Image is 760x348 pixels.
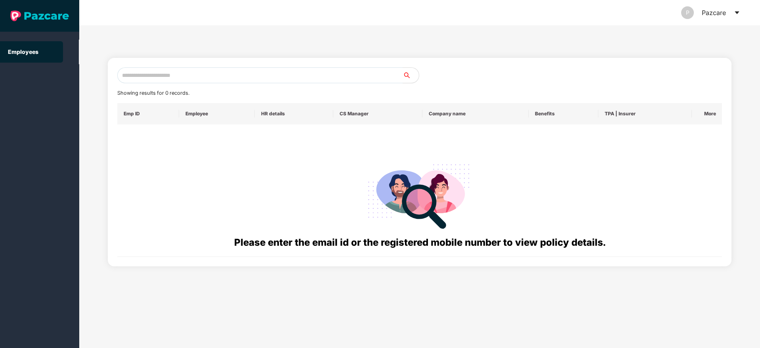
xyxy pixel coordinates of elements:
[598,103,692,124] th: TPA | Insurer
[8,48,38,55] a: Employees
[734,10,740,16] span: caret-down
[403,72,419,78] span: search
[255,103,333,124] th: HR details
[333,103,422,124] th: CS Manager
[117,90,189,96] span: Showing results for 0 records.
[422,103,529,124] th: Company name
[234,237,605,248] span: Please enter the email id or the registered mobile number to view policy details.
[529,103,598,124] th: Benefits
[692,103,722,124] th: More
[363,155,477,235] img: svg+xml;base64,PHN2ZyB4bWxucz0iaHR0cDovL3d3dy53My5vcmcvMjAwMC9zdmciIHdpZHRoPSIyODgiIGhlaWdodD0iMj...
[403,67,419,83] button: search
[686,6,689,19] span: P
[179,103,255,124] th: Employee
[117,103,179,124] th: Emp ID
